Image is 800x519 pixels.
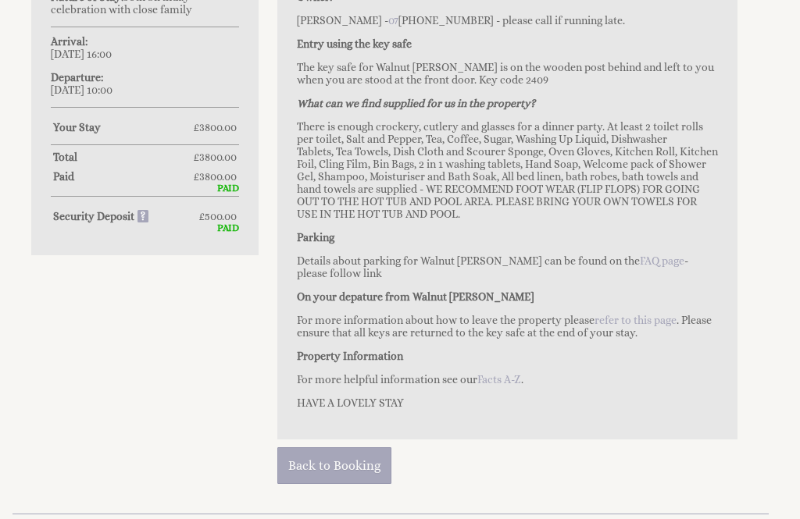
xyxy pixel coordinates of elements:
div: PAID [51,183,239,194]
p: [DATE] 10:00 [51,71,239,96]
a: FAQ page [640,254,684,267]
span: 3800.00 [199,151,237,163]
strong: Arrival: [51,35,87,48]
a: 07 [388,14,398,27]
p: [DATE] 16:00 [51,35,239,60]
span: 500.00 [205,210,237,222]
strong: Entry using the key safe [297,37,412,50]
span: 3800.00 [199,121,237,133]
span: £ [198,210,237,222]
p: For more helpful information see our . [297,373,718,386]
p: There is enough crockery, cutlery and glasses for a dinner party. At least 2 toilet rolls per toi... [297,120,718,220]
strong: Paid [53,170,193,183]
p: HAVE A LOVELY STAY [297,396,718,409]
a: Facts A-Z [477,373,521,386]
span: £ [193,170,237,183]
strong: Total [53,151,193,163]
div: PAID [51,222,239,233]
p: Details about parking for Walnut [PERSON_NAME] can be found on the - please follow link [297,254,718,279]
span: £ [193,151,237,163]
strong: Departure: [51,71,103,84]
strong: Parking [297,231,334,244]
span: 3800.00 [199,170,237,183]
strong: Your Stay [53,121,193,133]
strong: On your depature from Walnut [PERSON_NAME] [297,290,534,303]
a: Back to Booking [277,447,391,484]
p: The key safe for Walnut [PERSON_NAME] is on the wooden post behind and left to you when you are s... [297,61,718,86]
strong: What can we find supplied for us in the property? [297,97,535,109]
p: For more information about how to leave the property please . Please ensure that all keys are ret... [297,314,718,339]
p: [PERSON_NAME] - [PHONE_NUMBER] - please call if running late. [297,14,718,27]
strong: Security Deposit [53,210,149,222]
b: Property Information [297,350,403,362]
a: refer to this page [595,314,677,326]
span: £ [193,121,237,133]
